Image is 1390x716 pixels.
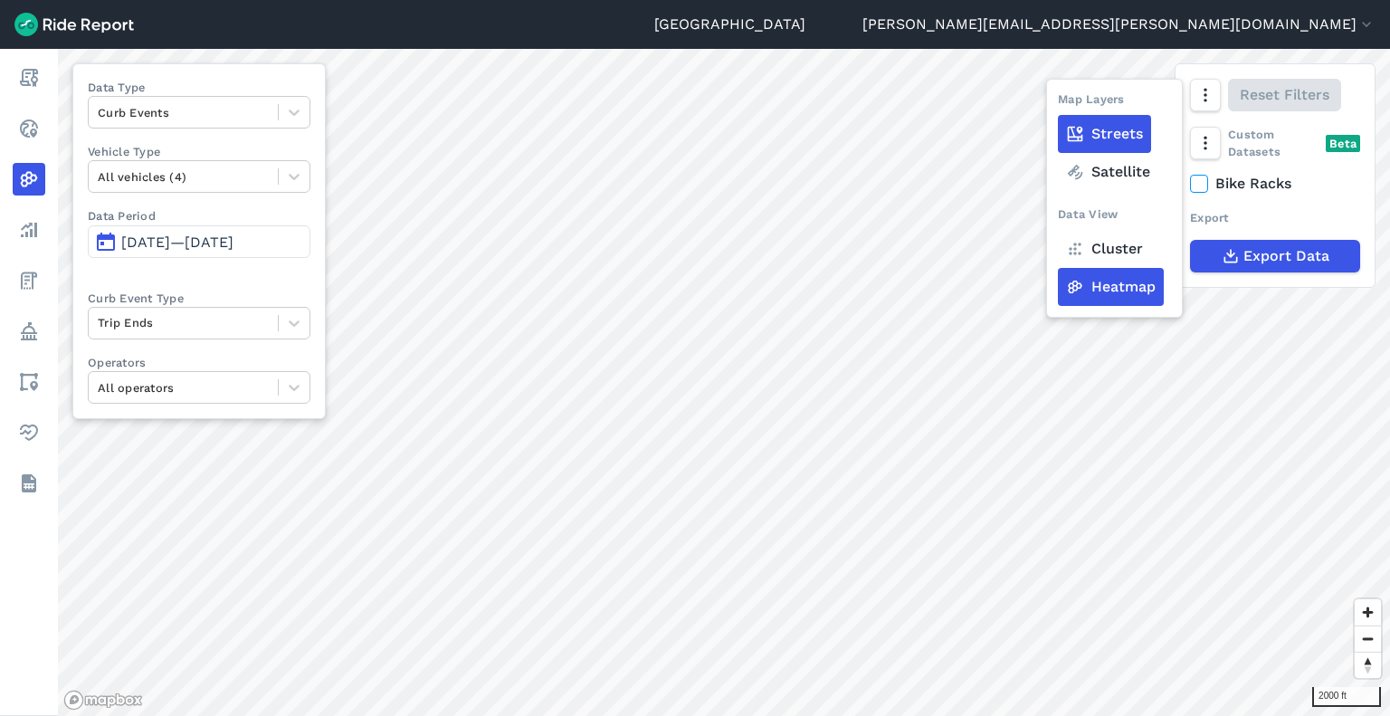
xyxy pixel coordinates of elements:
[1228,79,1341,111] button: Reset Filters
[654,14,805,35] a: [GEOGRAPHIC_DATA]
[13,416,45,449] a: Health
[1355,652,1381,678] button: Reset bearing to north
[1190,173,1360,195] label: Bike Racks
[88,207,310,224] label: Data Period
[63,690,143,711] a: Mapbox logo
[1058,268,1164,306] label: Heatmap
[14,13,134,36] img: Ride Report
[13,62,45,94] a: Report
[1058,205,1118,230] div: Data View
[1058,91,1125,115] div: Map Layers
[13,112,45,145] a: Realtime
[88,290,310,307] label: Curb Event Type
[13,467,45,500] a: Datasets
[88,354,310,371] label: Operators
[13,264,45,297] a: Fees
[13,366,45,398] a: Areas
[1190,126,1360,160] div: Custom Datasets
[1240,84,1329,106] span: Reset Filters
[862,14,1376,35] button: [PERSON_NAME][EMAIL_ADDRESS][PERSON_NAME][DOMAIN_NAME]
[13,163,45,196] a: Heatmaps
[1058,115,1151,153] label: Streets
[121,234,233,251] span: [DATE]—[DATE]
[1190,209,1360,226] div: Export
[13,214,45,246] a: Analyze
[1190,240,1360,272] button: Export Data
[1058,153,1158,191] label: Satellite
[13,315,45,348] a: Policy
[1243,245,1329,267] span: Export Data
[1355,625,1381,652] button: Zoom out
[88,79,310,96] label: Data Type
[1326,135,1360,152] div: Beta
[1058,230,1151,268] label: Cluster
[88,143,310,160] label: Vehicle Type
[1355,599,1381,625] button: Zoom in
[1312,687,1381,707] div: 2000 ft
[58,49,1390,716] canvas: Map
[88,225,310,258] button: [DATE]—[DATE]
